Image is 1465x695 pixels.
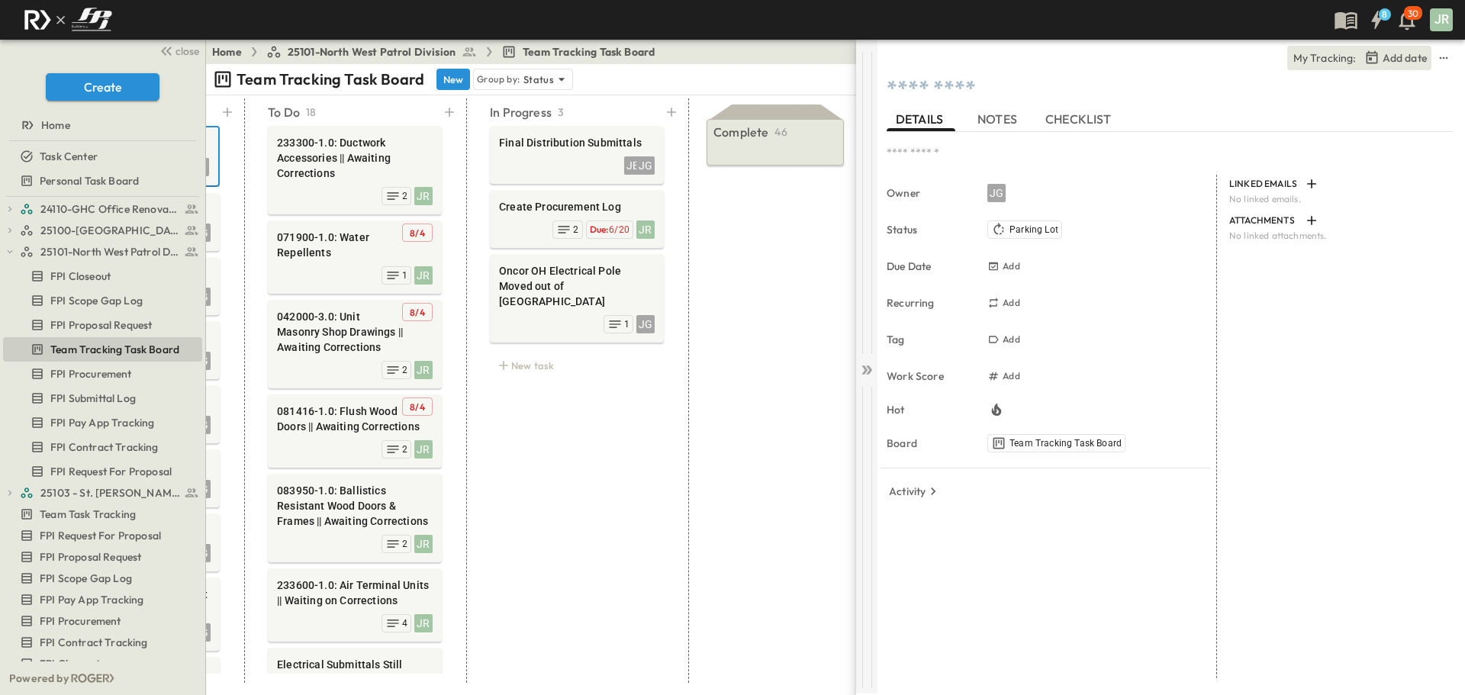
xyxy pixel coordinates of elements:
[40,592,143,607] span: FPI Pay App Tracking
[523,72,554,87] p: Status
[40,613,121,629] span: FPI Procurement
[277,483,433,529] span: 083950-1.0: Ballistics Resistant Wood Doors & Frames || Awaiting Corrections
[3,435,202,459] div: test
[3,288,202,313] div: test
[477,72,520,87] p: Group by:
[1229,193,1444,205] p: No linked emails.
[3,609,202,633] div: test
[50,391,136,406] span: FPI Submittal Log
[1382,8,1387,21] h6: 8
[3,386,202,410] div: test
[277,657,433,687] span: Electrical Submittals Still Needed
[636,315,655,333] div: JG
[987,184,1006,202] div: JG
[40,485,180,500] span: 25103 - St. [PERSON_NAME] Phase 2
[420,401,425,413] span: 4
[1363,49,1428,67] button: Tracking Date Menu
[268,103,300,121] p: To Do
[40,528,161,543] span: FPI Request For Proposal
[1434,49,1453,67] button: sidedrawer-menu
[3,630,202,655] div: test
[987,184,1006,202] div: Josh Gille (jgille@fpibuilders.com)
[1003,370,1020,382] h6: Add
[40,173,139,188] span: Personal Task Board
[3,410,202,435] div: test
[415,401,419,413] span: /
[277,135,433,181] span: 233300-1.0: Ductwork Accessories || Awaiting Corrections
[1430,8,1453,31] div: JR
[3,264,202,288] div: test
[887,222,966,237] p: Status
[3,566,202,590] div: test
[3,545,202,569] div: test
[887,402,966,417] p: Hot
[18,4,118,36] img: c8d7d1ed905e502e8f77bf7063faec64e13b34fdb1f2bdd94b0e311fc34f8000.png
[3,337,202,362] div: test
[3,313,202,337] div: test
[50,342,179,357] span: Team Tracking Task Board
[887,185,966,201] p: Owner
[402,364,407,376] span: 2
[436,69,470,90] button: New
[3,169,202,193] div: test
[1009,437,1122,449] span: Team Tracking Task Board
[1003,260,1020,272] h6: Add
[277,404,433,434] span: 081416-1.0: Flush Wood Doors || Awaiting Corrections
[277,230,433,260] span: 071900-1.0: Water Repellents
[3,218,202,243] div: test
[414,266,433,285] div: JR
[1229,178,1299,190] p: LINKED EMAILS
[40,549,141,565] span: FPI Proposal Request
[3,481,202,505] div: test
[1229,214,1299,227] p: ATTACHMENTS
[50,317,152,333] span: FPI Proposal Request
[46,73,159,101] button: Create
[499,263,655,309] span: Oncor OH Electrical Pole Moved out of [GEOGRAPHIC_DATA]
[402,617,407,629] span: 4
[420,227,425,239] span: 4
[1383,50,1427,66] p: Add date
[609,224,629,235] span: 6/20
[887,332,966,347] p: Tag
[3,197,202,221] div: test
[277,578,433,608] span: 233600-1.0: Air Terminal Units || Waiting on Corrections
[277,309,433,355] span: 042000-3.0: Unit Masonry Shop Drawings || Awaiting Corrections
[175,43,199,59] span: close
[887,295,966,310] p: Recurring
[237,69,424,90] p: Team Tracking Task Board
[774,124,787,140] p: 46
[414,187,433,205] div: JR
[50,464,172,479] span: FPI Request For Proposal
[887,259,966,274] p: Due Date
[573,224,578,236] span: 2
[50,439,159,455] span: FPI Contract Tracking
[499,135,655,150] span: Final Distribution Submittals
[887,368,966,384] p: Work Score
[212,44,664,60] nav: breadcrumbs
[3,523,202,548] div: test
[50,415,154,430] span: FPI Pay App Tracking
[636,156,655,175] div: JG
[414,535,433,553] div: JR
[415,307,419,318] span: /
[1003,297,1020,309] h6: Add
[889,484,926,499] p: Activity
[1293,50,1357,66] p: My Tracking:
[523,44,655,60] span: Team Tracking Task Board
[3,240,202,264] div: test
[288,44,456,60] span: 25101-North West Patrol Division
[624,156,642,175] div: JB
[306,105,316,120] p: 18
[499,199,655,214] span: Create Procurement Log
[3,652,202,676] div: test
[887,436,966,451] p: Board
[50,366,132,381] span: FPI Procurement
[1045,112,1115,126] span: CHECKLIST
[977,112,1020,126] span: NOTES
[490,355,664,376] div: New task
[1009,224,1058,236] span: Parking Lot
[3,362,202,386] div: test
[624,318,629,330] span: 1
[212,44,242,60] a: Home
[40,223,180,238] span: 25100-Vanguard Prep School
